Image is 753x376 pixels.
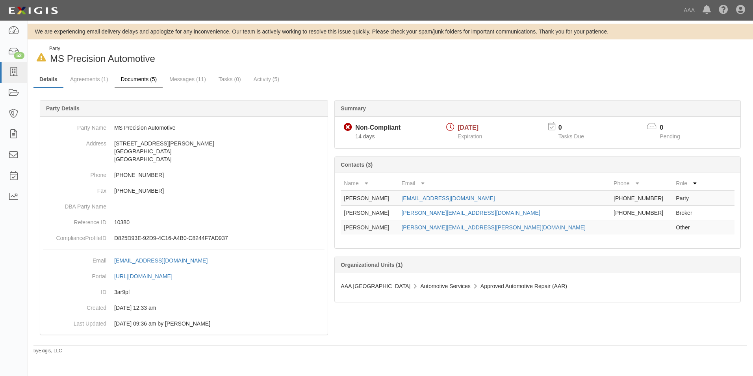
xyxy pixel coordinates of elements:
[43,136,325,167] dd: [STREET_ADDRESS][PERSON_NAME] [GEOGRAPHIC_DATA] [GEOGRAPHIC_DATA]
[114,257,216,264] a: [EMAIL_ADDRESS][DOMAIN_NAME]
[43,183,325,199] dd: [PHONE_NUMBER]
[64,71,114,87] a: Agreements (1)
[50,53,155,64] span: MS Precision Automotive
[43,136,106,147] dt: Address
[43,300,106,312] dt: Created
[660,133,680,140] span: Pending
[673,191,703,206] td: Party
[341,262,402,268] b: Organizational Units (1)
[673,220,703,235] td: Other
[610,191,673,206] td: [PHONE_NUMBER]
[660,123,690,132] p: 0
[480,283,567,289] span: Approved Automotive Repair (AAR)
[163,71,212,87] a: Messages (11)
[401,224,586,231] a: [PERSON_NAME][EMAIL_ADDRESS][PERSON_NAME][DOMAIN_NAME]
[341,105,366,112] b: Summary
[43,284,106,296] dt: ID
[420,283,471,289] span: Automotive Services
[46,105,80,112] b: Party Details
[43,183,106,195] dt: Fax
[115,71,163,88] a: Documents (5)
[6,4,60,18] img: logo-5460c22ac91f19d4615b14bd174203de0afe785f0fc80cf4dbbc73dc1793850b.png
[401,210,540,216] a: [PERSON_NAME][EMAIL_ADDRESS][DOMAIN_NAME]
[355,123,401,132] div: Non-Compliant
[213,71,247,87] a: Tasks (0)
[341,162,373,168] b: Contacts (3)
[33,45,384,65] div: MS Precision Automotive
[28,28,753,35] div: We are experiencing email delivery delays and apologize for any inconvenience. Our team is active...
[114,218,325,226] p: 10380
[341,283,410,289] span: AAA [GEOGRAPHIC_DATA]
[43,199,106,210] dt: DBA Party Name
[114,273,181,279] a: [URL][DOMAIN_NAME]
[43,284,325,300] dd: 3ar9pf
[43,120,325,136] dd: MS Precision Automotive
[341,191,398,206] td: [PERSON_NAME]
[458,133,482,140] span: Expiration
[341,206,398,220] td: [PERSON_NAME]
[33,71,63,88] a: Details
[33,348,62,354] small: by
[43,214,106,226] dt: Reference ID
[43,268,106,280] dt: Portal
[114,257,208,264] div: [EMAIL_ADDRESS][DOMAIN_NAME]
[719,6,728,15] i: Help Center - Complianz
[43,253,106,264] dt: Email
[610,176,673,191] th: Phone
[398,176,610,191] th: Email
[401,195,495,201] a: [EMAIL_ADDRESS][DOMAIN_NAME]
[37,54,46,62] i: In Default since 08/12/2025
[49,45,155,52] div: Party
[558,123,594,132] p: 0
[43,120,106,132] dt: Party Name
[43,167,325,183] dd: [PHONE_NUMBER]
[114,234,325,242] p: D825D93E-92D9-4C16-A4B0-C8244F7AD937
[39,348,62,354] a: Exigis, LLC
[344,123,352,132] i: Non-Compliant
[458,124,479,131] span: [DATE]
[43,230,106,242] dt: ComplianceProfileID
[673,176,703,191] th: Role
[341,176,398,191] th: Name
[610,206,673,220] td: [PHONE_NUMBER]
[43,316,106,328] dt: Last Updated
[43,300,325,316] dd: 03/10/2023 12:33 am
[558,133,584,140] span: Tasks Due
[673,206,703,220] td: Broker
[355,133,375,140] span: Since 07/29/2025
[43,316,325,331] dd: 12/01/2023 09:36 am by Benjamin Tully
[680,2,699,18] a: AAA
[14,52,24,59] div: 52
[43,167,106,179] dt: Phone
[341,220,398,235] td: [PERSON_NAME]
[248,71,285,87] a: Activity (5)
